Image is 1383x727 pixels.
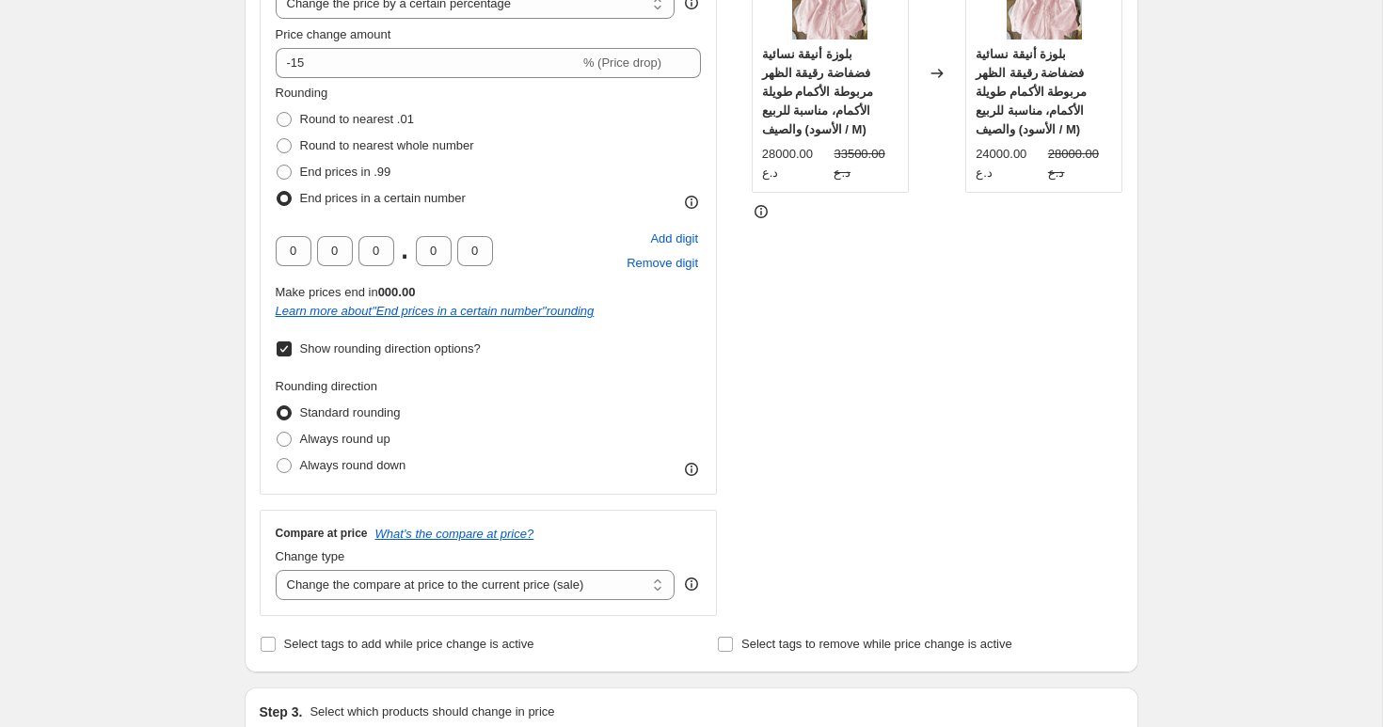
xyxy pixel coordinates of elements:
[741,637,1012,651] span: Select tags to remove while price change is active
[976,145,1041,182] div: 24000.00 د.ع
[310,703,554,721] p: Select which products should change in price
[300,341,481,356] span: Show rounding direction options?
[276,236,311,266] input: ﹡
[300,138,474,152] span: Round to nearest whole number
[276,285,416,299] span: Make prices end in
[400,236,410,266] span: .
[276,379,377,393] span: Rounding direction
[260,703,303,721] h2: Step 3.
[300,432,390,446] span: Always round up
[624,251,701,276] button: Remove placeholder
[300,405,401,419] span: Standard rounding
[300,458,406,472] span: Always round down
[583,55,661,70] span: % (Price drop)
[300,112,414,126] span: Round to nearest .01
[627,254,698,273] span: Remove digit
[276,549,345,563] span: Change type
[834,145,898,182] strike: 33500.00 د.ع
[276,48,580,78] input: -15
[976,47,1087,136] span: بلوزة أنيقة نسائية فضفاضة رقيقة الظهر مربوطة الأكمام طويلة الأكمام، مناسبة للربيع والصيف (الأسود ...
[457,236,493,266] input: ﹡
[682,575,701,593] div: help
[276,526,368,541] h3: Compare at price
[358,236,394,266] input: ﹡
[276,27,391,41] span: Price change amount
[300,191,466,205] span: End prices in a certain number
[276,304,595,318] i: Learn more about " End prices in a certain number " rounding
[378,285,416,299] b: 000.00
[300,165,391,179] span: End prices in .99
[1048,145,1113,182] strike: 28000.00 د.ع
[650,229,698,248] span: Add digit
[284,637,534,651] span: Select tags to add while price change is active
[762,145,827,182] div: 28000.00 د.ع
[276,304,595,318] a: Learn more about"End prices in a certain number"rounding
[647,227,701,251] button: Add placeholder
[276,86,328,100] span: Rounding
[416,236,452,266] input: ﹡
[762,47,873,136] span: بلوزة أنيقة نسائية فضفاضة رقيقة الظهر مربوطة الأكمام طويلة الأكمام، مناسبة للربيع والصيف (الأسود ...
[375,527,534,541] button: What's the compare at price?
[317,236,353,266] input: ﹡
